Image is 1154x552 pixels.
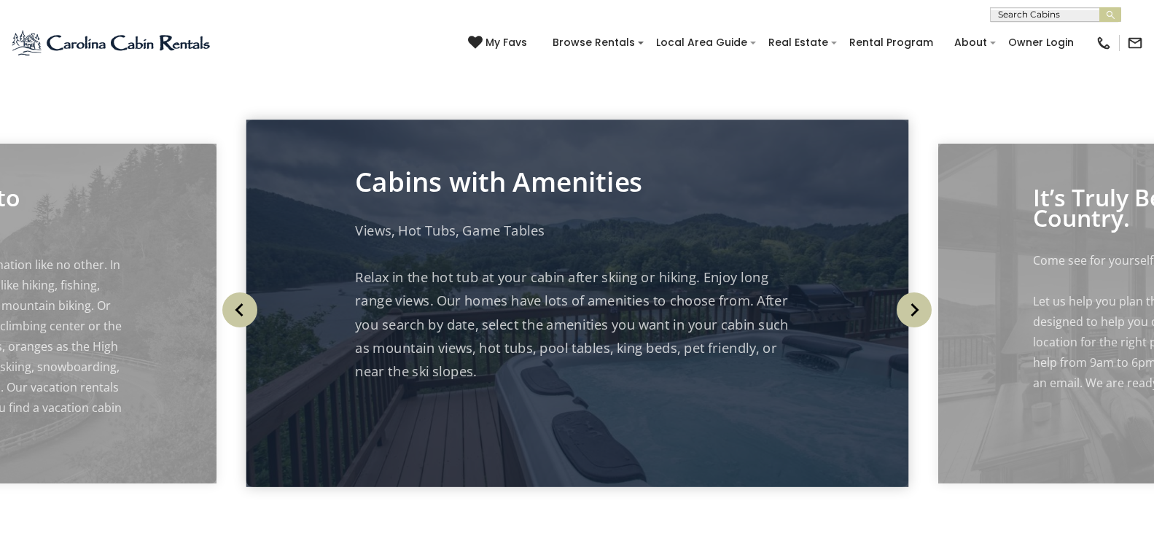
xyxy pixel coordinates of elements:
span: My Favs [486,35,527,50]
img: arrow [897,292,932,327]
a: My Favs [468,35,531,51]
img: mail-regular-black.png [1127,35,1143,51]
a: Real Estate [761,31,835,54]
button: Previous [217,277,264,343]
p: Cabins with Amenities [355,171,800,194]
img: Blue-2.png [11,28,213,58]
img: arrow [222,292,257,327]
img: phone-regular-black.png [1096,35,1112,51]
a: Owner Login [1001,31,1081,54]
button: Next [890,277,937,343]
p: Views, Hot Tubs, Game Tables Relax in the hot tub at your cabin after skiing or hiking. Enjoy lon... [355,219,800,383]
a: Rental Program [842,31,940,54]
a: About [947,31,994,54]
a: Local Area Guide [649,31,755,54]
a: Browse Rentals [545,31,642,54]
